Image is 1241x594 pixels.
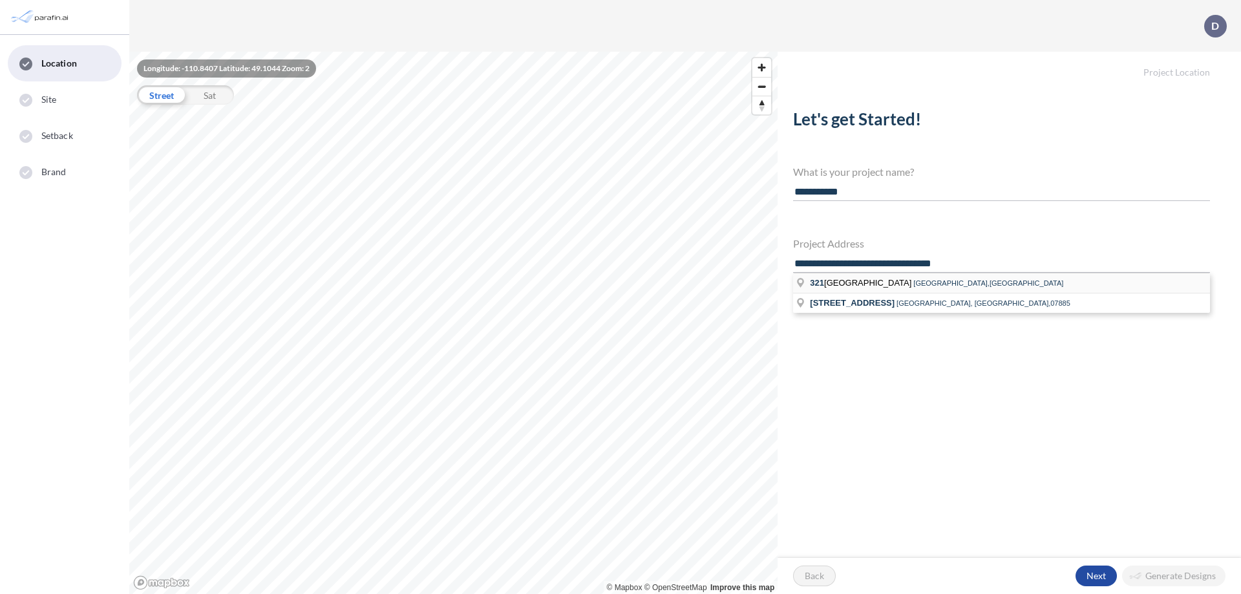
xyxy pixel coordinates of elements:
button: Next [1076,566,1117,586]
a: Improve this map [710,583,774,592]
span: [GEOGRAPHIC_DATA] [810,278,913,288]
span: Site [41,93,56,106]
img: Parafin [10,5,72,29]
span: [GEOGRAPHIC_DATA], [GEOGRAPHIC_DATA],07885 [896,299,1070,307]
span: Zoom out [752,78,771,96]
h4: Project Address [793,237,1210,249]
div: Longitude: -110.8407 Latitude: 49.1044 Zoom: 2 [137,59,316,78]
a: OpenStreetMap [644,583,707,592]
p: Next [1087,569,1106,582]
button: Zoom in [752,58,771,77]
h5: Project Location [778,52,1241,78]
span: Setback [41,129,73,142]
span: Location [41,57,77,70]
a: Mapbox homepage [133,575,190,590]
p: D [1211,20,1219,32]
a: Mapbox [607,583,642,592]
h2: Let's get Started! [793,109,1210,134]
div: Street [137,85,186,105]
span: [GEOGRAPHIC_DATA],[GEOGRAPHIC_DATA] [913,279,1063,287]
span: Brand [41,165,67,178]
canvas: Map [129,52,778,594]
button: Zoom out [752,77,771,96]
span: [STREET_ADDRESS] [810,298,895,308]
h4: What is your project name? [793,165,1210,178]
div: Sat [186,85,234,105]
span: 321 [810,278,824,288]
button: Reset bearing to north [752,96,771,114]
